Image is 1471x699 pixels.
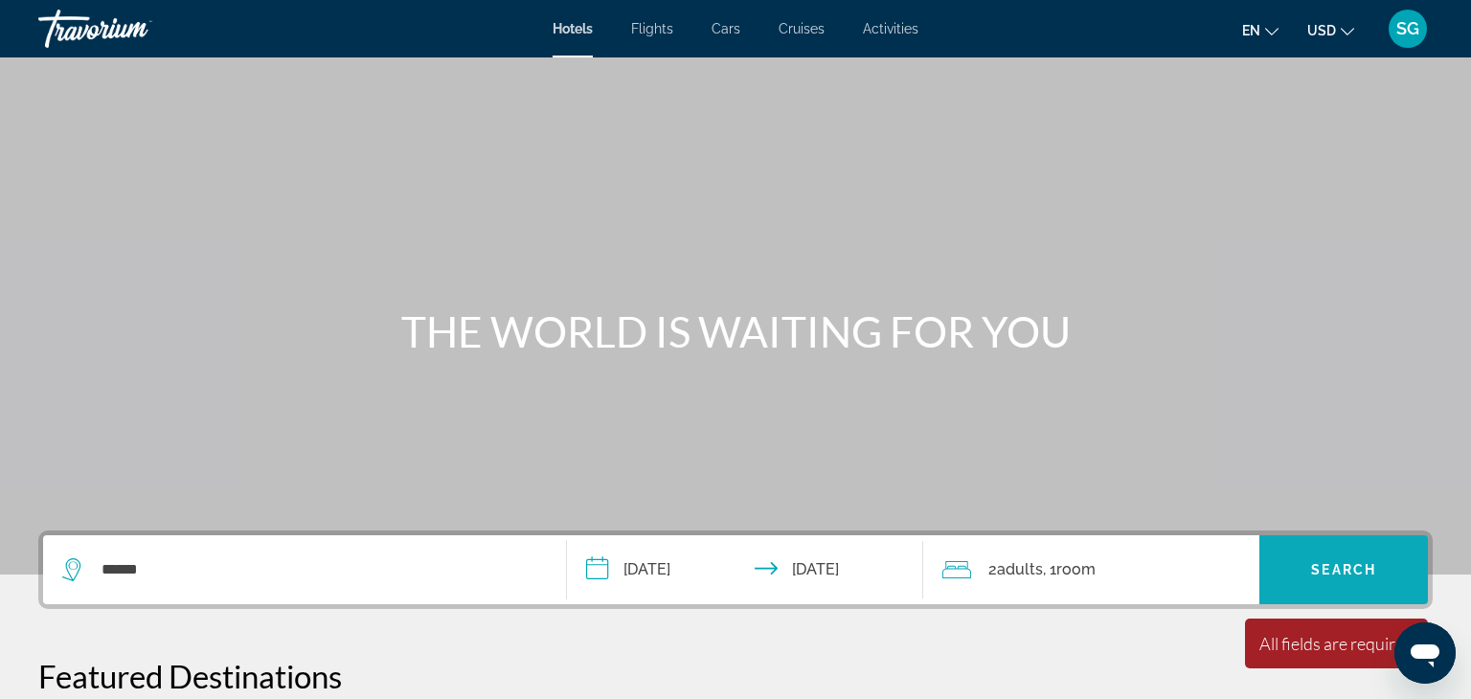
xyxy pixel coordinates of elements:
[988,556,1043,583] span: 2
[1242,23,1260,38] span: en
[631,21,673,36] a: Flights
[1383,9,1433,49] button: User Menu
[1259,535,1428,604] button: Search
[1394,622,1456,684] iframe: Button to launch messaging window
[1311,562,1376,577] span: Search
[38,4,230,54] a: Travorium
[567,535,923,604] button: Check-in date: Oct 20, 2025 Check-out date: Oct 25, 2025
[43,535,1428,604] div: Search widget
[1043,556,1096,583] span: , 1
[38,657,1433,695] h2: Featured Destinations
[1259,633,1414,654] div: All fields are required
[553,21,593,36] a: Hotels
[1056,560,1096,578] span: Room
[376,306,1095,356] h1: THE WORLD IS WAITING FOR YOU
[923,535,1260,604] button: Travelers: 2 adults, 0 children
[1396,19,1419,38] span: SG
[712,21,740,36] a: Cars
[1307,23,1336,38] span: USD
[779,21,825,36] a: Cruises
[1242,16,1279,44] button: Change language
[863,21,918,36] a: Activities
[997,560,1043,578] span: Adults
[1307,16,1354,44] button: Change currency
